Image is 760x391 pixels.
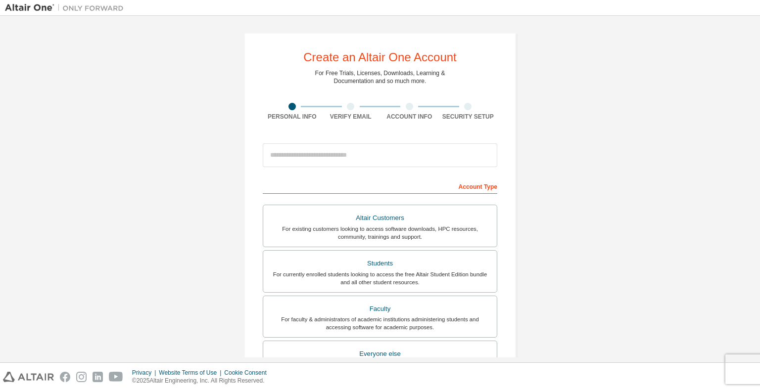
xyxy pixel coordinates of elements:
[315,69,445,85] div: For Free Trials, Licenses, Downloads, Learning & Documentation and so much more.
[263,113,322,121] div: Personal Info
[269,211,491,225] div: Altair Customers
[93,372,103,382] img: linkedin.svg
[269,302,491,316] div: Faculty
[380,113,439,121] div: Account Info
[269,225,491,241] div: For existing customers looking to access software downloads, HPC resources, community, trainings ...
[269,257,491,270] div: Students
[132,377,273,385] p: © 2025 Altair Engineering, Inc. All Rights Reserved.
[109,372,123,382] img: youtube.svg
[224,369,272,377] div: Cookie Consent
[132,369,159,377] div: Privacy
[269,347,491,361] div: Everyone else
[159,369,224,377] div: Website Terms of Use
[322,113,380,121] div: Verify Email
[263,178,497,194] div: Account Type
[76,372,87,382] img: instagram.svg
[439,113,498,121] div: Security Setup
[269,270,491,286] div: For currently enrolled students looking to access the free Altair Student Edition bundle and all ...
[5,3,129,13] img: Altair One
[269,315,491,331] div: For faculty & administrators of academic institutions administering students and accessing softwa...
[60,372,70,382] img: facebook.svg
[303,51,457,63] div: Create an Altair One Account
[3,372,54,382] img: altair_logo.svg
